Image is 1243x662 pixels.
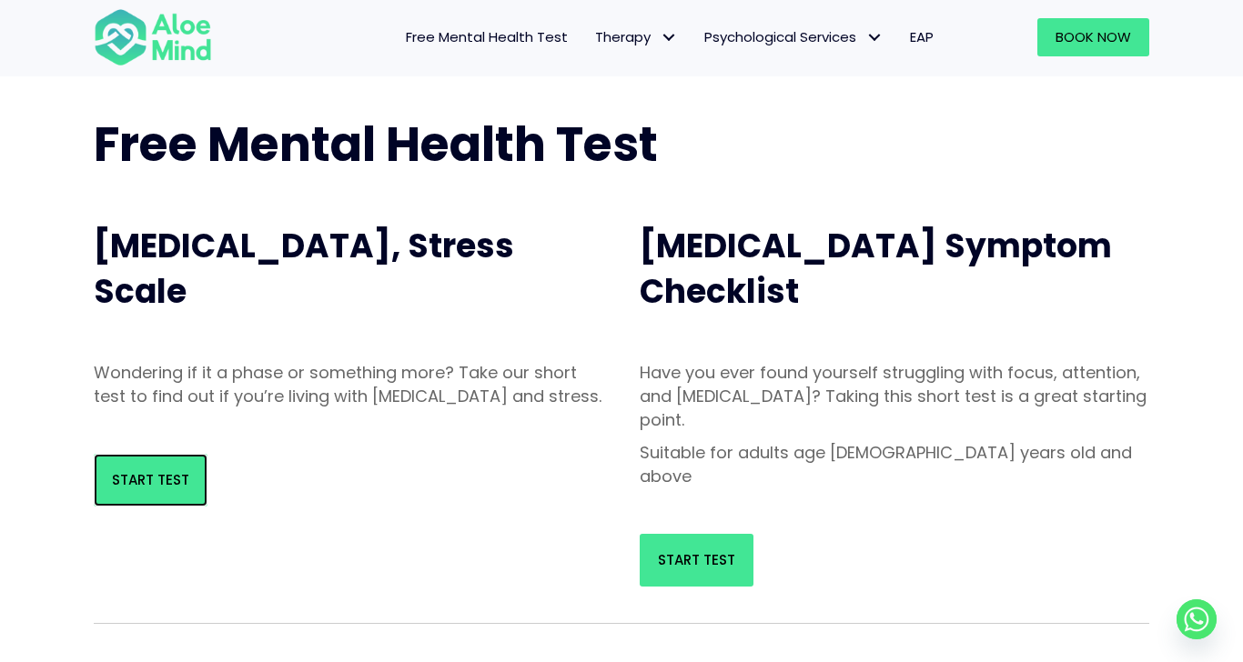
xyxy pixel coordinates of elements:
a: Free Mental Health Test [392,18,581,56]
a: Book Now [1037,18,1149,56]
span: [MEDICAL_DATA], Stress Scale [94,223,514,315]
p: Suitable for adults age [DEMOGRAPHIC_DATA] years old and above [640,441,1149,488]
a: EAP [896,18,947,56]
span: Therapy [595,27,677,46]
img: Aloe mind Logo [94,7,212,67]
span: EAP [910,27,934,46]
a: Whatsapp [1177,599,1217,639]
span: [MEDICAL_DATA] Symptom Checklist [640,223,1112,315]
p: Have you ever found yourself struggling with focus, attention, and [MEDICAL_DATA]? Taking this sh... [640,361,1149,432]
a: Start Test [640,534,753,587]
a: Start Test [94,454,207,507]
span: Free Mental Health Test [94,111,658,177]
nav: Menu [236,18,947,56]
span: Free Mental Health Test [406,27,568,46]
span: Psychological Services: submenu [861,25,887,51]
a: Psychological ServicesPsychological Services: submenu [691,18,896,56]
span: Psychological Services [704,27,883,46]
a: TherapyTherapy: submenu [581,18,691,56]
span: Start Test [112,470,189,489]
span: Book Now [1056,27,1131,46]
p: Wondering if it a phase or something more? Take our short test to find out if you’re living with ... [94,361,603,408]
span: Start Test [658,550,735,569]
span: Therapy: submenu [655,25,682,51]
